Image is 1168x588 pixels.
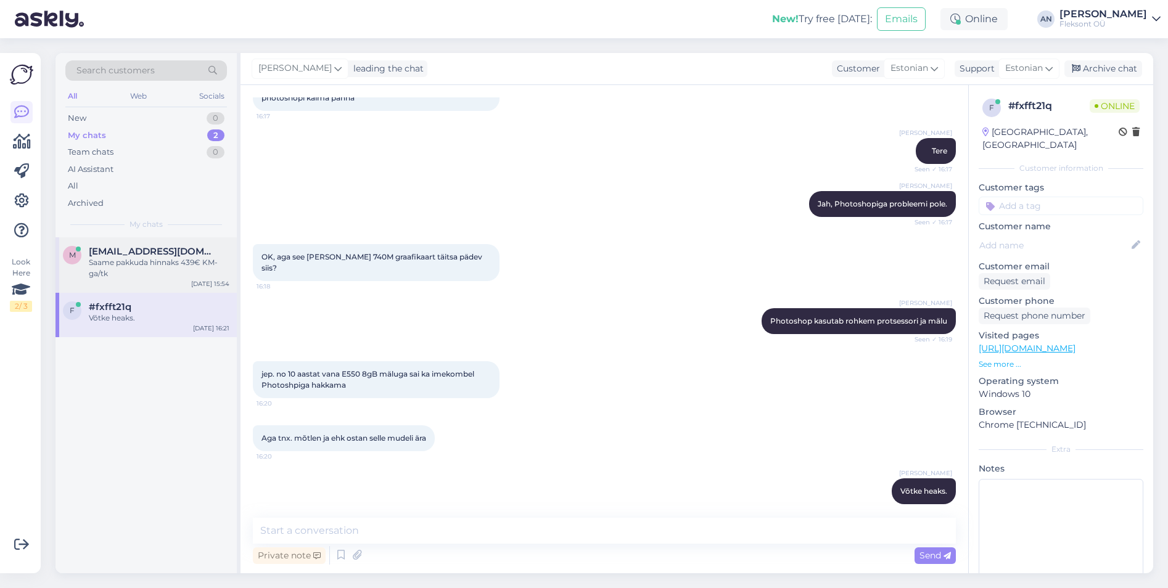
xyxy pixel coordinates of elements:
div: 0 [207,146,224,158]
span: Online [1090,99,1140,113]
span: My chats [130,219,163,230]
div: Web [128,88,149,104]
p: Browser [979,406,1143,419]
div: Extra [979,444,1143,455]
p: Operating system [979,375,1143,388]
span: 16:20 [257,399,303,408]
p: Customer email [979,260,1143,273]
span: jep. no 10 aastat vana E550 8gB mäluga sai ka imekombel Photoshpiga hakkama [261,369,476,390]
div: # fxfft21q [1008,99,1090,113]
div: All [68,180,78,192]
div: My chats [68,129,106,142]
div: Customer [832,62,880,75]
div: AN [1037,10,1055,28]
span: Estonian [890,62,928,75]
div: Customer information [979,163,1143,174]
div: New [68,112,86,125]
p: Notes [979,462,1143,475]
div: [PERSON_NAME] [1059,9,1147,19]
span: 16:17 [257,112,303,121]
span: Photoshop kasutab rohkem protsessori ja mälu [770,316,947,325]
div: Private note [253,547,326,564]
div: Saame pakkuda hinnaks 439€ KM-ga/tk [89,257,229,279]
a: [URL][DOMAIN_NAME] [979,343,1075,354]
span: Send [919,550,951,561]
div: Online [940,8,1008,30]
span: [PERSON_NAME] [899,181,952,190]
span: OK, aga see [PERSON_NAME] 740M graafikaart täitsa pädev siis? [261,252,484,272]
div: [GEOGRAPHIC_DATA], [GEOGRAPHIC_DATA] [982,126,1119,152]
span: m [69,250,76,259]
input: Add a tag [979,197,1143,215]
span: 16:21 [906,505,952,514]
div: AI Assistant [68,163,113,176]
input: Add name [979,239,1129,252]
div: Võtke heaks. [89,312,229,324]
div: Archived [68,197,104,210]
div: Archive chat [1064,60,1142,77]
div: Try free [DATE]: [772,12,872,27]
span: [PERSON_NAME] [899,468,952,478]
div: Support [955,62,995,75]
span: Estonian [1005,62,1043,75]
span: #fxfft21q [89,301,131,312]
span: [PERSON_NAME] [899,128,952,137]
img: Askly Logo [10,63,33,86]
span: 16:18 [257,282,303,291]
div: Socials [197,88,227,104]
div: 2 / 3 [10,301,32,312]
span: Search customers [76,64,155,77]
div: Fleksont OÜ [1059,19,1147,29]
div: Look Here [10,256,32,312]
div: [DATE] 16:21 [193,324,229,333]
span: Seen ✓ 16:17 [906,218,952,227]
div: Team chats [68,146,113,158]
b: New! [772,13,799,25]
span: maisrando@gmail.com [89,246,217,257]
a: [PERSON_NAME]Fleksont OÜ [1059,9,1161,29]
p: Visited pages [979,329,1143,342]
div: All [65,88,80,104]
span: Seen ✓ 16:17 [906,165,952,174]
div: Request phone number [979,308,1090,324]
p: Customer name [979,220,1143,233]
p: Chrome [TECHNICAL_ID] [979,419,1143,431]
div: leading the chat [348,62,424,75]
button: Emails [877,7,926,31]
span: [PERSON_NAME] [899,298,952,308]
div: Request email [979,273,1050,290]
span: f [70,306,75,315]
span: Võtke heaks. [900,486,947,496]
span: f [989,103,994,112]
p: Customer phone [979,295,1143,308]
p: Customer tags [979,181,1143,194]
div: [DATE] 15:54 [191,279,229,288]
span: Aga tnx. mõtlen ja ehk ostan selle mudeli ära [261,433,426,443]
span: Tere [932,146,947,155]
div: 2 [207,129,224,142]
span: Jah, Photoshopiga probleemi pole. [818,199,947,208]
p: Windows 10 [979,388,1143,401]
span: Seen ✓ 16:19 [906,335,952,344]
p: See more ... [979,359,1143,370]
div: 0 [207,112,224,125]
span: [PERSON_NAME] [258,62,332,75]
span: 16:20 [257,452,303,461]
